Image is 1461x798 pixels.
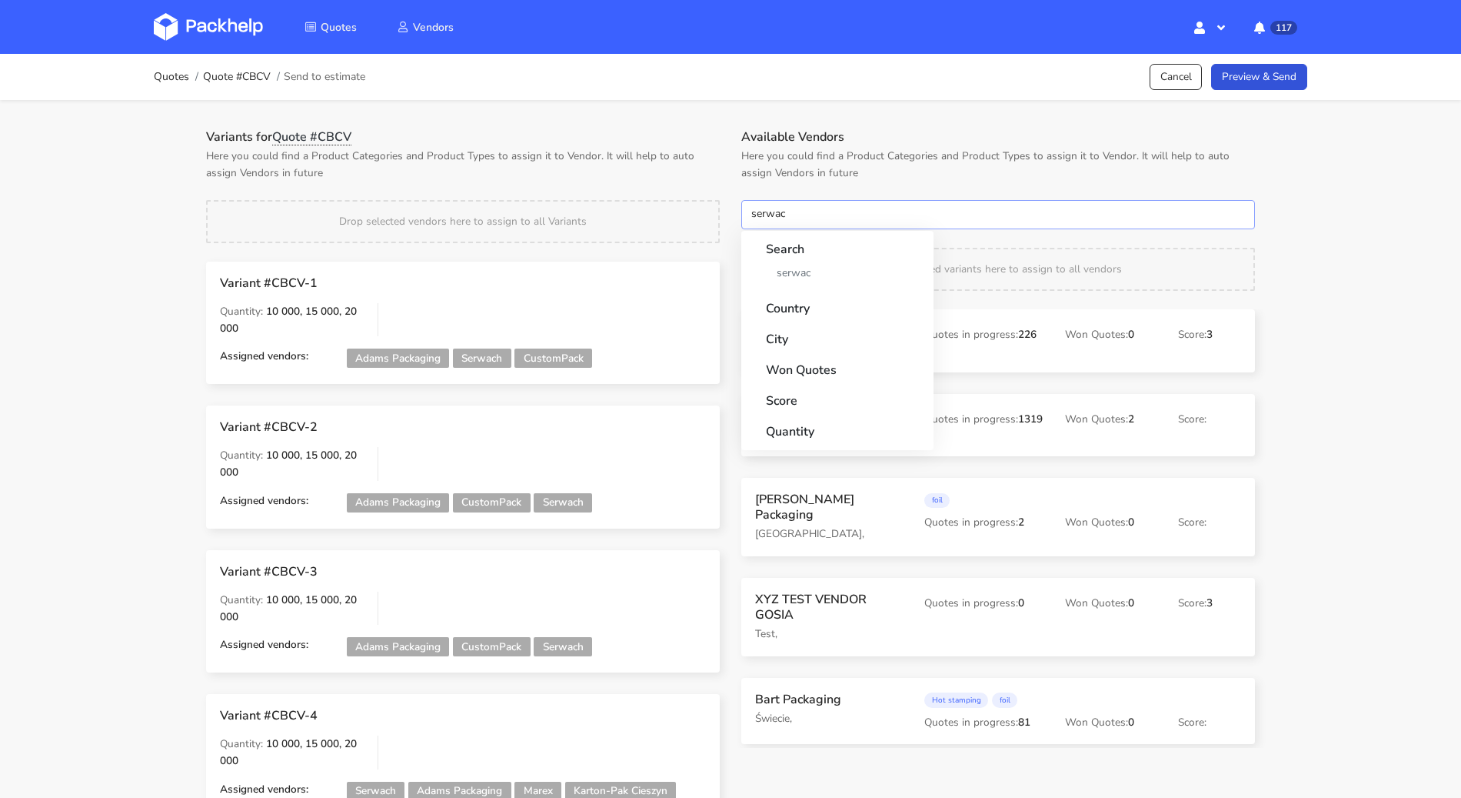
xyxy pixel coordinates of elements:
img: Dashboard [154,13,263,41]
p: Score: [1178,595,1241,612]
p: Quotes in progress: [924,411,1043,428]
span: 10 000, [266,736,302,751]
span: 10 000, [266,593,302,607]
span: Send to estimate [284,71,365,83]
span: CustomPack [514,349,591,368]
a: Preview & Send [1211,64,1307,91]
div: Drop selected vendors here to assign to all Variants [206,200,720,243]
span: CustomPack [453,637,530,656]
span: 0 [1128,327,1134,342]
p: Won Quotes: [1065,595,1156,612]
div: Drop selected variants here to assign to all vendors [741,248,1255,291]
input: Type to found vendors [741,200,1255,229]
h3: Bart Packaging [755,692,903,707]
h3: Variant #CBCV-2 [220,419,537,435]
span: Serwach [534,493,591,513]
span: Assigned vendors: [220,493,308,508]
span: Serwach [534,637,591,656]
p: Won Quotes: [1065,411,1156,428]
p: Świecie, [755,710,903,727]
span: Assigned vendors: [220,349,308,363]
span: 226 [1018,327,1037,342]
p: Won Quotes: [1065,326,1156,343]
p: Quantity: [220,592,367,626]
span: 20 000 [220,593,357,624]
h3: XYZ TEST VENDOR GOSIA [755,592,903,623]
a: Cancel [1150,64,1203,91]
span: Hot stamping [924,693,988,708]
span: Serwach [453,349,511,368]
span: 15 000, [305,304,341,319]
span: 0 [1018,596,1024,610]
strong: Score [766,382,909,410]
span: Assigned vendors: [220,637,308,652]
span: 3 [1206,596,1213,610]
p: [GEOGRAPHIC_DATA], [755,526,903,543]
p: Quotes in progress: [924,595,1043,612]
span: 0 [1128,596,1134,610]
span: 10 000, [266,304,302,319]
p: Quantity: [220,303,367,337]
a: Quotes [286,13,375,41]
strong: Quantity [766,413,909,441]
span: 1319 [1018,412,1043,426]
a: Quote #CBCV [203,71,271,83]
span: 81 [1018,715,1030,730]
span: Adams Packaging [347,637,449,656]
strong: City [766,321,909,349]
span: 117 [1270,21,1297,35]
span: 15 000, [305,736,341,751]
span: Quotes [321,20,357,35]
span: 0 [1128,715,1134,730]
h3: Variant #CBCV-3 [220,564,537,579]
span: 20 000 [220,304,357,336]
strong: Won Quotes [766,352,909,379]
span: Quote #CBCV [272,129,351,145]
p: Score: [1178,326,1241,343]
h3: Variant #CBCV-1 [220,275,537,291]
span: CustomPack [453,493,530,513]
p: Quotes in progress: [924,514,1043,531]
h1: Available Vendors [741,129,1255,145]
span: foil [924,493,950,509]
a: Vendors [378,13,472,41]
span: 2 [1128,412,1134,426]
p: Quotes in progress: [924,714,1043,731]
span: 3 [1206,327,1213,342]
span: 0 [1128,515,1134,529]
p: Score: [1178,714,1241,731]
h3: [PERSON_NAME] Packaging [755,492,903,523]
p: Won Quotes: [1065,514,1156,531]
span: 2 [1018,515,1024,529]
span: Vendors [413,20,454,35]
strong: Search [766,231,909,259]
span: Adams Packaging [347,349,449,368]
span: 15 000, [305,593,341,607]
p: Here you could find a Product Categories and Product Types to assign it to Vendor. It will help t... [206,148,720,182]
h3: Variant #CBCV-4 [220,708,537,723]
span: Adams Packaging [347,493,449,513]
p: Test, [755,626,903,643]
nav: breadcrumb [154,62,365,92]
h1: Variants for [206,129,720,145]
p: Quantity: [220,736,367,770]
p: Score: [1178,514,1241,531]
button: 117 [1242,13,1307,41]
a: Quotes [154,71,189,83]
a: serwac [766,259,909,287]
span: foil [992,693,1017,708]
strong: Country [766,290,909,318]
p: Here you could find a Product Categories and Product Types to assign it to Vendor. It will help t... [741,148,1255,182]
p: Quantity: [220,447,367,481]
p: Score: [1178,411,1241,428]
p: Quotes in progress: [924,326,1043,343]
span: 15 000, [305,448,341,462]
p: Won Quotes: [1065,714,1156,731]
span: Assigned vendors: [220,782,308,796]
span: 10 000, [266,448,302,462]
